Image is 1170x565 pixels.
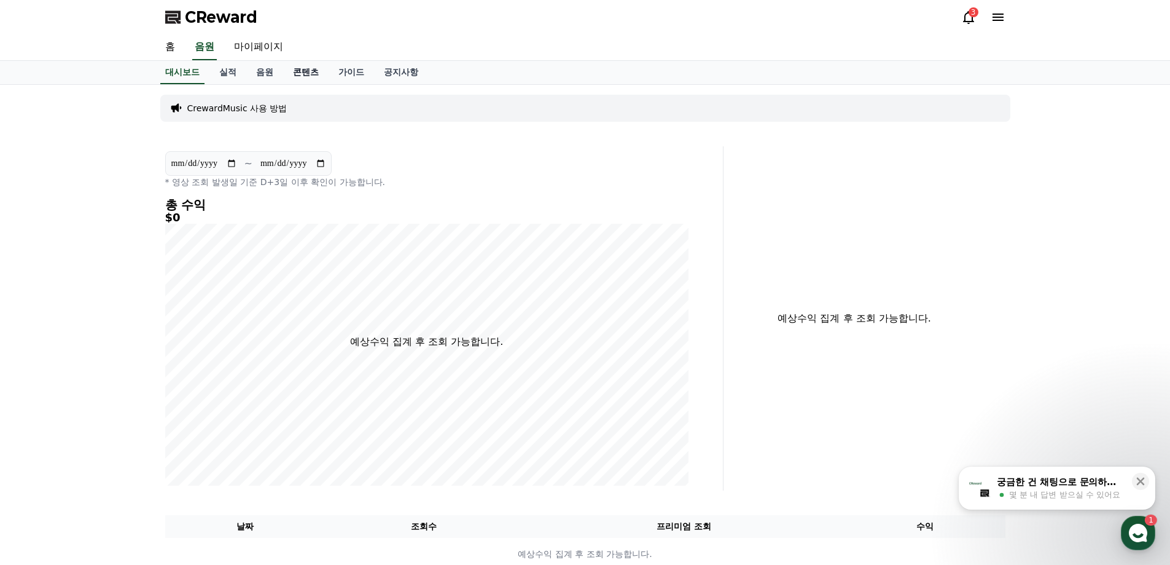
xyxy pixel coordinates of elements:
[112,409,127,419] span: 대화
[244,156,252,171] p: ~
[190,408,205,418] span: 설정
[160,61,205,84] a: 대시보드
[325,515,522,538] th: 조회수
[125,389,129,399] span: 1
[350,334,503,349] p: 예상수익 집계 후 조회 가능합니다.
[155,34,185,60] a: 홈
[4,390,81,421] a: 홈
[39,408,46,418] span: 홈
[185,7,257,27] span: CReward
[246,61,283,84] a: 음원
[845,515,1005,538] th: 수익
[165,198,688,211] h4: 총 수익
[165,515,326,538] th: 날짜
[329,61,374,84] a: 가이드
[961,10,976,25] a: 3
[165,7,257,27] a: CReward
[969,7,978,17] div: 3
[224,34,293,60] a: 마이페이지
[523,515,845,538] th: 프리미엄 조회
[374,61,428,84] a: 공지사항
[165,211,688,224] h5: $0
[192,34,217,60] a: 음원
[166,548,1005,561] p: 예상수익 집계 후 조회 가능합니다.
[165,176,688,188] p: * 영상 조회 발생일 기준 D+3일 이후 확인이 가능합니다.
[187,102,287,114] a: CrewardMusic 사용 방법
[209,61,246,84] a: 실적
[158,390,236,421] a: 설정
[733,311,976,326] p: 예상수익 집계 후 조회 가능합니다.
[283,61,329,84] a: 콘텐츠
[81,390,158,421] a: 1대화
